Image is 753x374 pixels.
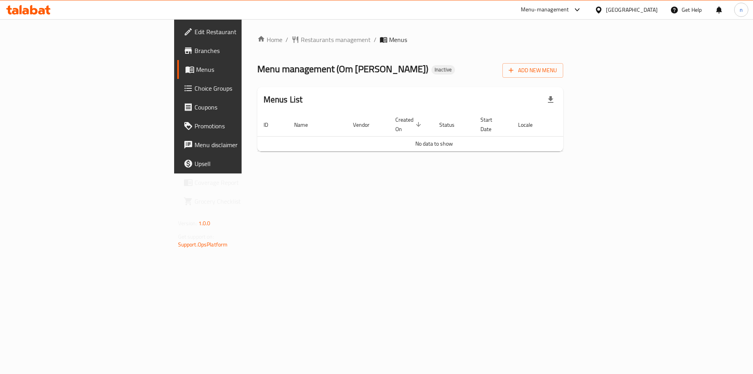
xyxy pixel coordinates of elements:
[178,239,228,250] a: Support.OpsPlatform
[606,5,658,14] div: [GEOGRAPHIC_DATA]
[195,121,294,131] span: Promotions
[177,79,300,98] a: Choice Groups
[415,139,453,149] span: No data to show
[431,66,455,73] span: Inactive
[740,5,743,14] span: n
[294,120,318,130] span: Name
[395,115,424,134] span: Created On
[177,135,300,154] a: Menu disclaimer
[291,35,371,44] a: Restaurants management
[177,22,300,41] a: Edit Restaurant
[509,66,557,75] span: Add New Menu
[177,117,300,135] a: Promotions
[195,84,294,93] span: Choice Groups
[177,41,300,60] a: Branches
[196,65,294,74] span: Menus
[374,35,376,44] li: /
[521,5,569,15] div: Menu-management
[257,60,428,78] span: Menu management ( Om [PERSON_NAME] )
[195,197,294,206] span: Grocery Checklist
[177,192,300,211] a: Grocery Checklist
[264,94,303,106] h2: Menus List
[198,218,211,228] span: 1.0.0
[178,232,214,242] span: Get support on:
[177,154,300,173] a: Upsell
[177,98,300,117] a: Coupons
[431,65,455,75] div: Inactive
[353,120,380,130] span: Vendor
[195,27,294,36] span: Edit Restaurant
[195,102,294,112] span: Coupons
[178,218,197,228] span: Version:
[439,120,465,130] span: Status
[177,60,300,79] a: Menus
[480,115,502,134] span: Start Date
[552,113,611,137] th: Actions
[518,120,543,130] span: Locale
[195,178,294,187] span: Coverage Report
[541,90,560,109] div: Export file
[264,120,278,130] span: ID
[195,140,294,150] span: Menu disclaimer
[257,113,611,151] table: enhanced table
[257,35,564,44] nav: breadcrumb
[177,173,300,192] a: Coverage Report
[389,35,407,44] span: Menus
[195,46,294,55] span: Branches
[301,35,371,44] span: Restaurants management
[195,159,294,168] span: Upsell
[502,63,563,78] button: Add New Menu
